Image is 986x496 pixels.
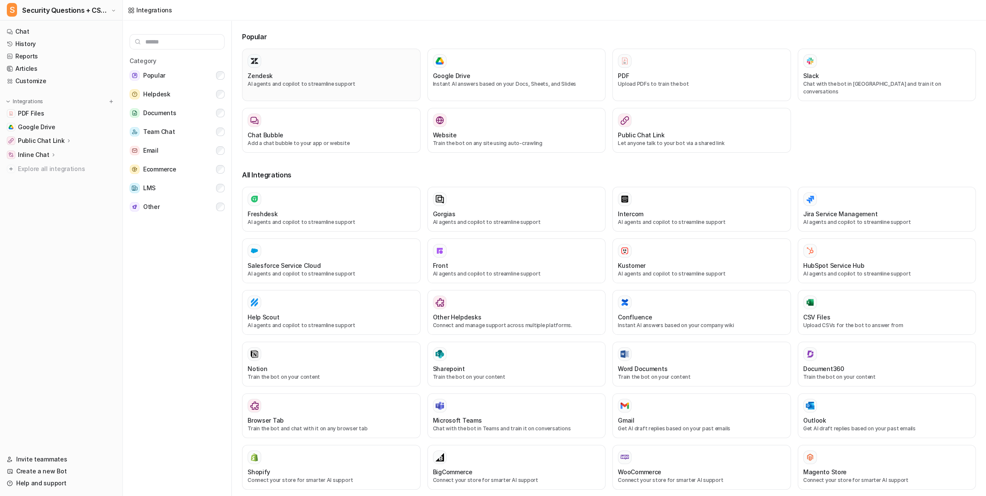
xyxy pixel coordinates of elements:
[13,98,43,105] p: Integrations
[130,161,225,178] button: EcommerceEcommerce
[803,322,971,329] p: Upload CSVs for the bot to answer from
[803,476,971,484] p: Connect your store for smarter AI support
[618,467,661,476] h3: WooCommerce
[433,416,482,425] h3: Microsoft Teams
[803,425,971,432] p: Get AI draft replies based on your past emails
[803,270,971,278] p: AI agents and copilot to streamline support
[620,350,629,358] img: Word Documents
[130,56,225,65] h5: Category
[798,187,976,232] button: Jira Service ManagementAI agents and copilot to streamline support
[798,342,976,386] button: Document360Document360Train the bot on your content
[248,476,415,484] p: Connect your store for smarter AI support
[803,80,971,96] p: Chat with the bot in [GEOGRAPHIC_DATA] and train it on conversations
[612,49,791,101] button: PDFPDFUpload PDFs to train the bot
[250,247,259,255] img: Salesforce Service Cloud
[427,49,606,101] button: Google DriveGoogle DriveInstant AI answers based on your Docs, Sheets, and Slides
[618,364,667,373] h3: Word Documents
[130,70,140,81] img: Popular
[435,350,444,358] img: Sharepoint
[803,261,865,270] h3: HubSpot Service Hub
[130,142,225,159] button: EmailEmail
[248,131,283,139] h3: Chat Bubble
[130,202,140,212] img: Other
[620,247,629,255] img: Kustomer
[427,238,606,283] button: FrontFrontAI agents and copilot to streamline support
[435,247,444,255] img: Front
[242,445,421,490] button: ShopifyShopifyConnect your store for smarter AI support
[798,393,976,438] button: OutlookOutlookGet AI draft replies based on your past emails
[3,97,46,106] button: Integrations
[143,89,170,99] span: Helpdesk
[130,146,140,156] img: Email
[3,38,119,50] a: History
[248,218,415,226] p: AI agents and copilot to streamline support
[130,67,225,84] button: PopularPopular
[242,290,421,335] button: Help ScoutHelp ScoutAI agents and copilot to streamline support
[435,116,444,125] img: Website
[803,209,878,218] h3: Jira Service Management
[18,162,115,176] span: Explore all integrations
[242,393,421,438] button: Browser TabBrowser TabTrain the bot and chat with it on any browser tab
[250,298,259,307] img: Help Scout
[130,198,225,215] button: OtherOther
[433,218,600,226] p: AI agents and copilot to streamline support
[433,364,465,373] h3: Sharepoint
[3,107,119,119] a: PDF FilesPDF Files
[798,238,976,283] button: HubSpot Service HubHubSpot Service HubAI agents and copilot to streamline support
[242,342,421,386] button: NotionNotionTrain the bot on your content
[242,170,976,180] h3: All Integrations
[612,238,791,283] button: KustomerKustomerAI agents and copilot to streamline support
[806,298,814,307] img: CSV Files
[803,313,830,322] h3: CSV Files
[7,165,15,173] img: explore all integrations
[612,342,791,386] button: Word DocumentsWord DocumentsTrain the bot on your content
[435,57,444,65] img: Google Drive
[18,123,55,131] span: Google Drive
[130,123,225,140] button: Team ChatTeam Chat
[618,71,629,80] h3: PDF
[3,63,119,75] a: Articles
[435,401,444,410] img: Microsoft Teams
[618,139,785,147] p: Let anyone talk to your bot via a shared link
[433,425,600,432] p: Chat with the bot in Teams and train it on conversations
[803,416,826,425] h3: Outlook
[108,99,114,104] img: menu_add.svg
[248,313,279,322] h3: Help Scout
[618,218,785,226] p: AI agents and copilot to streamline support
[248,80,415,88] p: AI agents and copilot to streamline support
[130,108,140,118] img: Documents
[3,477,119,489] a: Help and support
[18,151,49,159] p: Inline Chat
[433,322,600,329] p: Connect and manage support across multiple platforms.
[143,70,165,81] span: Popular
[798,445,976,490] button: Magento StoreMagento StoreConnect your store for smarter AI support
[248,416,284,425] h3: Browser Tab
[618,131,665,139] h3: Public Chat Link
[242,32,976,42] h3: Popular
[242,238,421,283] button: Salesforce Service Cloud Salesforce Service CloudAI agents and copilot to streamline support
[618,209,643,218] h3: Intercom
[620,298,629,307] img: Confluence
[806,402,814,410] img: Outlook
[433,71,470,80] h3: Google Drive
[618,261,646,270] h3: Kustomer
[803,467,847,476] h3: Magento Store
[143,108,176,118] span: Documents
[433,131,457,139] h3: Website
[248,209,277,218] h3: Freshdesk
[22,4,109,16] span: Security Questions + CSA for eesel
[130,180,225,197] button: LMSLMS
[136,6,172,15] div: Integrations
[433,476,600,484] p: Connect your store for smarter AI support
[248,322,415,329] p: AI agents and copilot to streamline support
[618,416,634,425] h3: Gmail
[9,152,14,157] img: Inline Chat
[618,322,785,329] p: Instant AI answers based on your company wiki
[143,145,159,156] span: Email
[7,3,17,17] span: S
[3,121,119,133] a: Google DriveGoogle Drive
[612,290,791,335] button: ConfluenceConfluenceInstant AI answers based on your company wiki
[620,402,629,409] img: Gmail
[427,445,606,490] button: BigCommerceBigCommerceConnect your store for smarter AI support
[618,476,785,484] p: Connect your store for smarter AI support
